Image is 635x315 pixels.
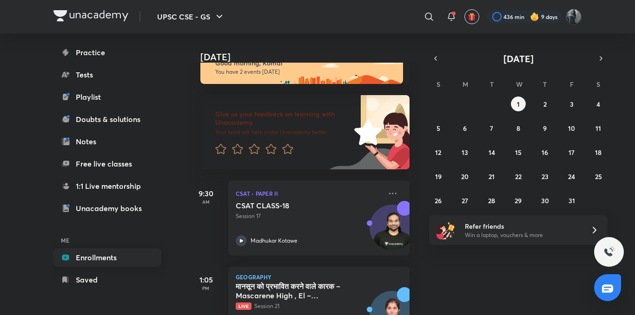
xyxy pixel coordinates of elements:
abbr: October 10, 2025 [568,124,575,133]
abbr: October 22, 2025 [515,172,522,181]
button: October 24, 2025 [564,169,579,184]
button: October 20, 2025 [457,169,472,184]
img: ttu [603,246,615,257]
img: avatar [468,13,476,21]
abbr: Friday [570,80,574,89]
span: Live [236,302,251,310]
a: Notes [53,132,161,151]
button: October 5, 2025 [431,121,446,135]
abbr: October 17, 2025 [569,148,575,157]
abbr: October 18, 2025 [595,148,602,157]
button: October 18, 2025 [591,145,606,160]
abbr: October 11, 2025 [595,124,601,133]
abbr: October 27, 2025 [462,196,468,205]
button: October 3, 2025 [564,96,579,111]
img: referral [437,221,455,239]
abbr: October 8, 2025 [516,124,520,133]
a: Saved [53,270,161,289]
a: Company Logo [53,10,128,24]
abbr: October 6, 2025 [463,124,467,133]
img: morning [200,51,403,84]
a: 1:1 Live mentorship [53,177,161,195]
abbr: October 12, 2025 [435,148,441,157]
button: October 12, 2025 [431,145,446,160]
span: [DATE] [503,52,534,65]
button: October 17, 2025 [564,145,579,160]
a: Free live classes [53,154,161,173]
abbr: October 14, 2025 [489,148,495,157]
button: October 16, 2025 [537,145,552,160]
button: October 10, 2025 [564,121,579,135]
button: October 7, 2025 [484,121,499,135]
button: avatar [464,9,479,24]
img: streak [530,12,539,21]
p: Your word will help make Unacademy better [215,129,351,136]
h6: ME [53,232,161,248]
button: October 14, 2025 [484,145,499,160]
abbr: October 13, 2025 [462,148,468,157]
h4: [DATE] [200,51,419,63]
button: October 26, 2025 [431,193,446,208]
abbr: October 21, 2025 [489,172,495,181]
button: October 27, 2025 [457,193,472,208]
abbr: Thursday [543,80,547,89]
h6: Give us your feedback on learning with Unacademy [215,110,351,127]
button: October 15, 2025 [511,145,526,160]
abbr: October 23, 2025 [542,172,549,181]
button: October 2, 2025 [537,96,552,111]
p: PM [187,285,225,291]
abbr: October 5, 2025 [437,124,440,133]
h5: 1:05 [187,274,225,285]
abbr: Wednesday [516,80,523,89]
button: October 4, 2025 [591,96,606,111]
button: UPSC CSE - GS [152,7,231,26]
button: October 8, 2025 [511,121,526,135]
button: October 23, 2025 [537,169,552,184]
abbr: October 3, 2025 [570,100,574,109]
button: October 31, 2025 [564,193,579,208]
h5: 9:30 [187,188,225,199]
p: Madhukar Kotawe [251,237,298,245]
button: October 30, 2025 [537,193,552,208]
img: Avatar [370,210,415,254]
img: Komal [566,9,582,25]
button: [DATE] [442,52,595,65]
button: October 11, 2025 [591,121,606,135]
p: Session 21 [236,302,382,310]
abbr: October 9, 2025 [543,124,547,133]
abbr: October 31, 2025 [569,196,575,205]
abbr: Monday [463,80,468,89]
abbr: October 29, 2025 [515,196,522,205]
button: October 28, 2025 [484,193,499,208]
img: Company Logo [53,10,128,21]
a: Unacademy books [53,199,161,218]
p: Geography [236,274,402,280]
button: October 13, 2025 [457,145,472,160]
h6: Refer friends [465,221,579,231]
a: Playlist [53,88,161,106]
abbr: October 7, 2025 [490,124,493,133]
abbr: Tuesday [490,80,494,89]
h5: मानसून को प्रभावित करने वाले कारक – Mascarene High , El – Nino La Nina [236,282,351,300]
abbr: October 28, 2025 [488,196,495,205]
abbr: October 20, 2025 [461,172,469,181]
button: October 1, 2025 [511,96,526,111]
img: feedback_image [323,95,410,169]
h5: CSAT CLASS-18 [236,201,351,210]
p: AM [187,199,225,205]
abbr: October 2, 2025 [543,100,547,109]
p: CSAT - Paper II [236,188,382,199]
abbr: Sunday [437,80,440,89]
abbr: October 19, 2025 [435,172,442,181]
abbr: October 15, 2025 [515,148,522,157]
p: You have 2 events [DATE] [215,68,395,76]
abbr: October 26, 2025 [435,196,442,205]
button: October 21, 2025 [484,169,499,184]
button: October 19, 2025 [431,169,446,184]
a: Doubts & solutions [53,110,161,129]
p: Win a laptop, vouchers & more [465,231,579,239]
button: October 6, 2025 [457,121,472,135]
button: October 29, 2025 [511,193,526,208]
abbr: October 4, 2025 [596,100,600,109]
button: October 9, 2025 [537,121,552,135]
